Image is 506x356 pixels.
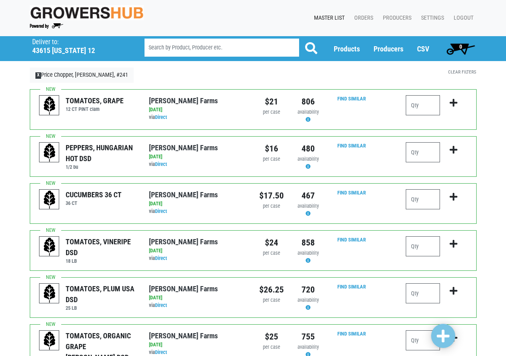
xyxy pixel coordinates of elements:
[149,208,247,215] div: via
[66,305,137,311] h6: 25 LB
[259,203,284,210] div: per case
[448,69,476,75] a: Clear Filters
[259,297,284,304] div: per case
[155,208,167,214] a: Direct
[337,284,366,290] a: Find Similar
[149,161,247,168] div: via
[149,114,247,121] div: via
[259,108,284,116] div: per case
[296,283,320,296] div: 720
[145,39,299,57] input: Search by Product, Producer etc.
[35,72,41,79] span: X
[32,38,124,46] p: Deliver to:
[334,45,360,53] a: Products
[374,45,403,53] a: Producers
[417,45,429,53] a: CSV
[308,10,348,26] a: Master List
[149,302,247,309] div: via
[66,142,137,164] div: PEPPERS, HUNGARIAN HOT DSD
[297,297,319,303] span: availability
[155,302,167,308] a: Direct
[39,237,60,257] img: placeholder-variety-43d6402dacf2d531de610a020419775a.svg
[30,23,63,29] img: Powered by Big Wheelbarrow
[66,164,137,170] h6: 1/2 bu
[443,41,479,57] a: 0
[30,68,134,83] a: XPrice Chopper, [PERSON_NAME], #241
[66,189,122,200] div: CUCUMBERS 36 CT
[155,349,167,355] a: Direct
[149,341,247,349] div: [DATE]
[259,236,284,249] div: $24
[149,331,218,340] a: [PERSON_NAME] Farms
[296,189,320,202] div: 467
[259,155,284,163] div: per case
[297,203,319,209] span: availability
[66,283,137,305] div: TOMATOES, PLUM USA DSD
[149,294,247,302] div: [DATE]
[406,283,440,303] input: Qty
[296,95,320,108] div: 806
[149,200,247,208] div: [DATE]
[337,237,366,243] a: Find Similar
[32,36,130,55] span: Price Chopper, Alex Bay, #241 (43615 NY-12, Alexandria Bay, NY 13607, USA)
[155,161,167,167] a: Direct
[406,236,440,256] input: Qty
[459,43,462,50] span: 0
[406,95,440,115] input: Qty
[415,10,447,26] a: Settings
[149,255,247,262] div: via
[66,200,122,206] h6: 36 CT
[32,46,124,55] h5: 43615 [US_STATE] 12
[30,5,144,20] img: original-fc7597fdc6adbb9d0e2ae620e786d1a2.jpg
[348,10,376,26] a: Orders
[149,153,247,161] div: [DATE]
[259,250,284,257] div: per case
[259,142,284,155] div: $16
[259,189,284,202] div: $17.50
[149,237,218,246] a: [PERSON_NAME] Farms
[66,258,137,264] h6: 18 LB
[406,189,440,209] input: Qty
[39,190,60,210] img: placeholder-variety-43d6402dacf2d531de610a020419775a.svg
[66,106,124,112] h6: 12 CT PINT clam
[297,344,319,350] span: availability
[259,95,284,108] div: $21
[296,142,320,155] div: 480
[39,96,60,116] img: placeholder-variety-43d6402dacf2d531de610a020419775a.svg
[376,10,415,26] a: Producers
[149,247,247,255] div: [DATE]
[337,143,366,149] a: Find Similar
[337,190,366,196] a: Find Similar
[149,190,218,199] a: [PERSON_NAME] Farms
[39,331,60,351] img: placeholder-variety-43d6402dacf2d531de610a020419775a.svg
[259,283,284,296] div: $26.25
[149,96,218,105] a: [PERSON_NAME] Farms
[337,331,366,337] a: Find Similar
[66,236,137,258] div: TOMATOES, VINERIPE DSD
[297,250,319,256] span: availability
[66,95,124,106] div: TOMATOES, GRAPE
[155,255,167,261] a: Direct
[149,143,218,152] a: [PERSON_NAME] Farms
[155,114,167,120] a: Direct
[149,284,218,293] a: [PERSON_NAME] Farms
[406,142,440,162] input: Qty
[297,156,319,162] span: availability
[337,96,366,102] a: Find Similar
[297,109,319,115] span: availability
[39,143,60,163] img: placeholder-variety-43d6402dacf2d531de610a020419775a.svg
[39,284,60,304] img: placeholder-variety-43d6402dacf2d531de610a020419775a.svg
[296,330,320,343] div: 755
[296,236,320,249] div: 858
[406,330,440,350] input: Qty
[447,10,477,26] a: Logout
[259,330,284,343] div: $25
[259,344,284,351] div: per case
[149,106,247,114] div: [DATE]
